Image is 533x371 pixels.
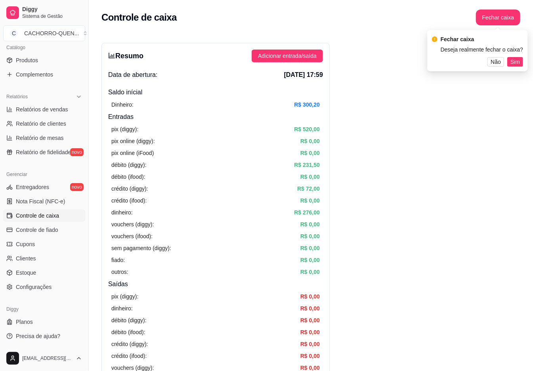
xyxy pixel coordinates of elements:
a: Relatório de mesas [3,132,85,144]
span: Produtos [16,56,38,64]
article: débito (ifood): [111,328,145,337]
article: R$ 0,00 [300,232,320,241]
h2: Controle de caixa [101,11,177,24]
article: dinheiro: [111,208,133,217]
a: Relatório de fidelidadenovo [3,146,85,159]
span: Relatórios [6,94,28,100]
div: Catálogo [3,41,85,54]
span: Clientes [16,254,36,262]
button: Fechar caixa [476,10,520,25]
span: Data de abertura: [108,70,158,80]
span: Planos [16,318,33,326]
article: R$ 231,50 [294,161,320,169]
article: R$ 72,00 [297,184,320,193]
article: R$ 0,00 [300,244,320,252]
article: crédito (ifood): [111,196,147,205]
span: Complementos [16,71,53,78]
span: Cupons [16,240,35,248]
button: Sim [507,57,523,67]
article: R$ 276,00 [294,208,320,217]
span: Configurações [16,283,52,291]
span: Sistema de Gestão [22,13,82,19]
a: Relatório de clientes [3,117,85,130]
article: débito (diggy): [111,316,147,325]
article: pix (diggy): [111,292,138,301]
a: Entregadoresnovo [3,181,85,193]
article: vouchers (ifood): [111,232,153,241]
a: Precisa de ajuda? [3,330,85,342]
button: [EMAIL_ADDRESS][DOMAIN_NAME] [3,349,85,368]
article: débito (ifood): [111,172,145,181]
article: R$ 0,00 [300,292,320,301]
button: Select a team [3,25,85,41]
div: Deseja realmente fechar o caixa? [441,45,523,54]
article: sem pagamento (diggy): [111,244,171,252]
div: Gerenciar [3,168,85,181]
div: CACHORRO-QUEN ... [24,29,79,37]
a: Complementos [3,68,85,81]
a: Estoque [3,266,85,279]
span: Controle de caixa [16,212,59,220]
article: crédito (ifood): [111,352,147,360]
article: pix online (iFood) [111,149,154,157]
article: R$ 0,00 [300,352,320,360]
article: R$ 520,00 [294,125,320,134]
article: R$ 0,00 [300,256,320,264]
article: pix (diggy): [111,125,138,134]
a: DiggySistema de Gestão [3,3,85,22]
h4: Saldo inícial [108,88,323,97]
span: Relatórios de vendas [16,105,68,113]
a: Controle de caixa [3,209,85,222]
span: C [10,29,18,37]
article: débito (diggy): [111,161,147,169]
article: R$ 0,00 [300,149,320,157]
h3: Resumo [108,50,143,61]
div: Fechar caixa [441,35,523,44]
article: R$ 0,00 [300,328,320,337]
span: [EMAIL_ADDRESS][DOMAIN_NAME] [22,355,73,361]
h4: Entradas [108,112,323,122]
article: crédito (diggy): [111,340,148,348]
span: Entregadores [16,183,49,191]
span: Sim [510,57,520,66]
a: Cupons [3,238,85,251]
article: outros: [111,268,128,276]
a: Planos [3,316,85,328]
article: R$ 0,00 [300,316,320,325]
a: Nota Fiscal (NFC-e) [3,195,85,208]
a: Relatórios de vendas [3,103,85,116]
article: dinheiro: [111,304,133,313]
a: Configurações [3,281,85,293]
h4: Saídas [108,279,323,289]
article: R$ 0,00 [300,137,320,145]
article: R$ 0,00 [300,340,320,348]
article: R$ 0,00 [300,220,320,229]
div: Diggy [3,303,85,316]
article: R$ 300,20 [294,100,320,109]
article: vouchers (diggy): [111,220,154,229]
span: bar-chart [108,52,115,59]
article: R$ 0,00 [300,304,320,313]
span: exclamation-circle [432,36,437,42]
article: pix online (diggy): [111,137,155,145]
span: Controle de fiado [16,226,58,234]
article: R$ 0,00 [300,172,320,181]
button: Adicionar entrada/saída [252,50,323,62]
span: Nota Fiscal (NFC-e) [16,197,65,205]
span: [DATE] 17:59 [284,70,323,80]
article: R$ 0,00 [300,268,320,276]
span: Relatório de mesas [16,134,64,142]
span: Precisa de ajuda? [16,332,60,340]
article: R$ 0,00 [300,196,320,205]
span: Relatório de fidelidade [16,148,71,156]
article: Dinheiro: [111,100,134,109]
button: Não [487,57,504,67]
span: Não [491,57,501,66]
span: Diggy [22,6,82,13]
span: Relatório de clientes [16,120,66,128]
a: Clientes [3,252,85,265]
span: Estoque [16,269,36,277]
a: Controle de fiado [3,224,85,236]
a: Produtos [3,54,85,67]
article: fiado: [111,256,125,264]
